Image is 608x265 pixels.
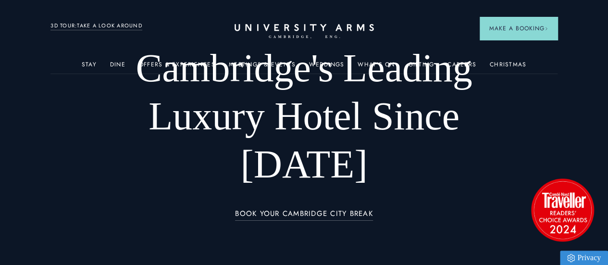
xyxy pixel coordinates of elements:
[82,61,97,74] a: Stay
[490,61,526,74] a: Christmas
[567,254,575,262] img: Privacy
[560,251,608,265] a: Privacy
[480,17,558,40] button: Make a BookingArrow icon
[139,61,215,74] a: Offers & Experiences
[50,22,142,30] a: 3D TOUR:TAKE A LOOK AROUND
[309,61,344,74] a: Weddings
[408,61,434,74] a: Gifting
[235,24,374,39] a: Home
[447,61,476,74] a: Careers
[489,24,548,33] span: Make a Booking
[358,61,395,74] a: What's On
[110,61,125,74] a: Dine
[229,61,296,74] a: Meetings & Events
[526,174,598,246] img: image-2524eff8f0c5d55edbf694693304c4387916dea5-1501x1501-png
[545,27,548,30] img: Arrow icon
[101,44,507,189] h1: Cambridge's Leading Luxury Hotel Since [DATE]
[235,210,373,221] a: BOOK YOUR CAMBRIDGE CITY BREAK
